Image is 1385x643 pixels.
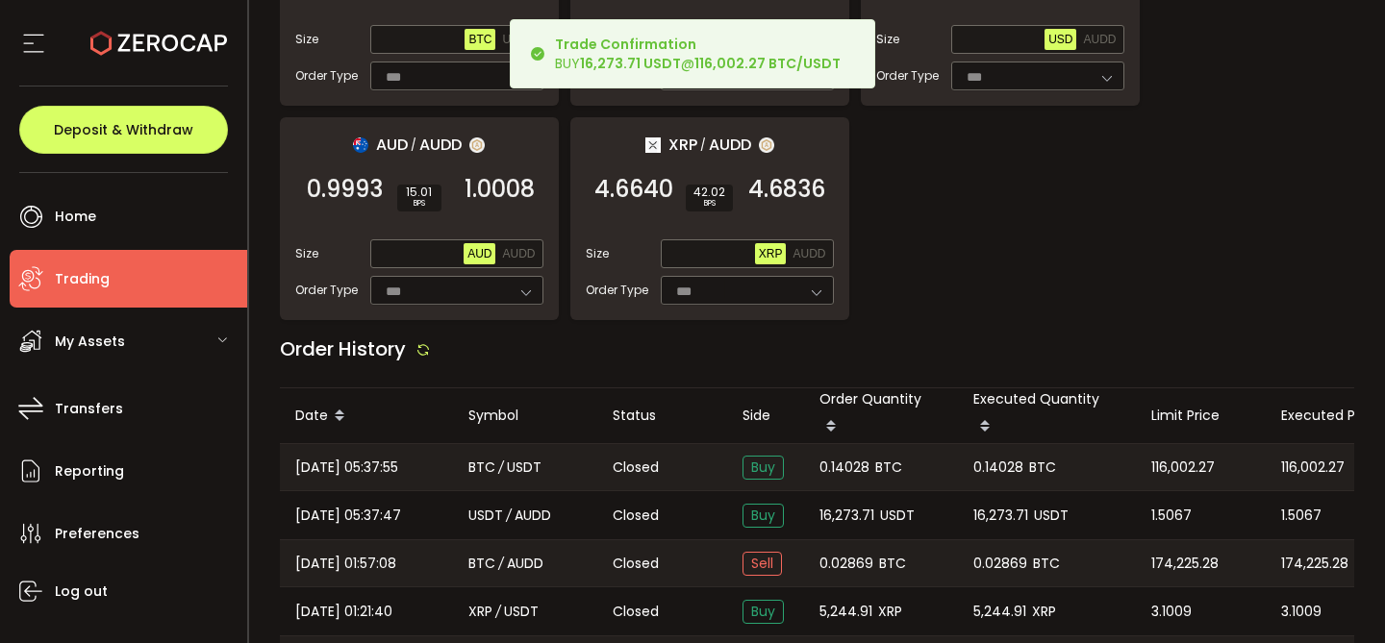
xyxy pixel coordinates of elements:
[819,553,873,575] span: 0.02869
[1033,553,1060,575] span: BTC
[464,243,495,264] button: AUD
[693,186,725,198] span: 42.02
[594,180,673,199] span: 4.6640
[1281,553,1348,575] span: 174,225.28
[743,600,784,624] span: Buy
[468,601,492,623] span: XRP
[506,505,512,527] em: /
[1083,33,1116,46] span: AUDD
[1045,29,1076,50] button: USD
[307,180,383,199] span: 0.9993
[280,335,406,362] span: Order History
[55,328,125,356] span: My Assets
[1136,405,1266,427] div: Limit Price
[504,601,539,623] span: USDT
[295,245,318,262] span: Size
[295,601,392,623] span: [DATE] 01:21:40
[759,247,783,260] span: XRP
[700,136,706,154] em: /
[586,282,648,299] span: Order Type
[876,67,939,85] span: Order Type
[55,458,124,485] span: Reporting
[1281,601,1322,623] span: 3.1009
[613,506,659,526] span: Closed
[1289,551,1385,643] iframe: Chat Widget
[507,553,543,575] span: AUDD
[502,247,535,260] span: AUDD
[613,602,659,622] span: Closed
[280,400,453,433] div: Date
[498,243,539,264] button: AUDD
[419,133,462,157] span: AUDD
[1281,505,1322,527] span: 1.5067
[295,67,358,85] span: Order Type
[55,395,123,423] span: Transfers
[555,35,841,73] div: BUY @
[743,504,784,528] span: Buy
[515,505,551,527] span: AUDD
[54,123,193,136] span: Deposit & Withdraw
[495,601,501,623] em: /
[668,133,697,157] span: XRP
[743,552,782,576] span: Sell
[376,133,408,157] span: AUD
[819,457,869,479] span: 0.14028
[597,405,727,427] div: Status
[55,265,110,293] span: Trading
[875,457,902,479] span: BTC
[1032,601,1056,623] span: XRP
[498,457,504,479] em: /
[468,505,503,527] span: USDT
[55,520,139,548] span: Preferences
[1151,457,1215,479] span: 116,002.27
[727,405,804,427] div: Side
[468,457,495,479] span: BTC
[453,405,597,427] div: Symbol
[693,198,725,210] i: BPS
[465,29,495,50] button: BTC
[793,247,825,260] span: AUDD
[645,137,661,153] img: xrp_portfolio.png
[709,133,751,157] span: AUDD
[1029,457,1056,479] span: BTC
[1034,505,1069,527] span: USDT
[804,388,958,443] div: Order Quantity
[759,137,774,153] img: zuPXiwguUFiBOIQyqLOiXsnnNitlx7q4LCwEbLHADjIpTka+Lip0HH8D0VTrd02z+wEAAAAASUVORK5CYII=
[55,203,96,231] span: Home
[973,601,1026,623] span: 5,244.91
[880,505,915,527] span: USDT
[468,33,491,46] span: BTC
[789,243,829,264] button: AUDD
[411,136,416,154] em: /
[1151,505,1192,527] span: 1.5067
[295,457,398,479] span: [DATE] 05:37:55
[973,457,1023,479] span: 0.14028
[613,458,659,478] span: Closed
[465,180,535,199] span: 1.0008
[613,554,659,574] span: Closed
[694,54,841,73] b: 116,002.27 BTC/USDT
[1048,33,1072,46] span: USD
[498,29,539,50] button: USDC
[507,457,541,479] span: USDT
[1281,457,1345,479] span: 116,002.27
[878,601,902,623] span: XRP
[19,106,228,154] button: Deposit & Withdraw
[586,245,609,262] span: Size
[748,180,825,199] span: 4.6836
[295,553,396,575] span: [DATE] 01:57:08
[555,35,696,54] b: Trade Confirmation
[55,578,108,606] span: Log out
[295,505,401,527] span: [DATE] 05:37:47
[1151,553,1219,575] span: 174,225.28
[502,33,535,46] span: USDC
[958,388,1136,443] div: Executed Quantity
[973,505,1028,527] span: 16,273.71
[469,137,485,153] img: zuPXiwguUFiBOIQyqLOiXsnnNitlx7q4LCwEbLHADjIpTka+Lip0HH8D0VTrd02z+wEAAAAASUVORK5CYII=
[405,186,434,198] span: 15.01
[876,31,899,48] span: Size
[973,553,1027,575] span: 0.02869
[295,282,358,299] span: Order Type
[879,553,906,575] span: BTC
[755,243,787,264] button: XRP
